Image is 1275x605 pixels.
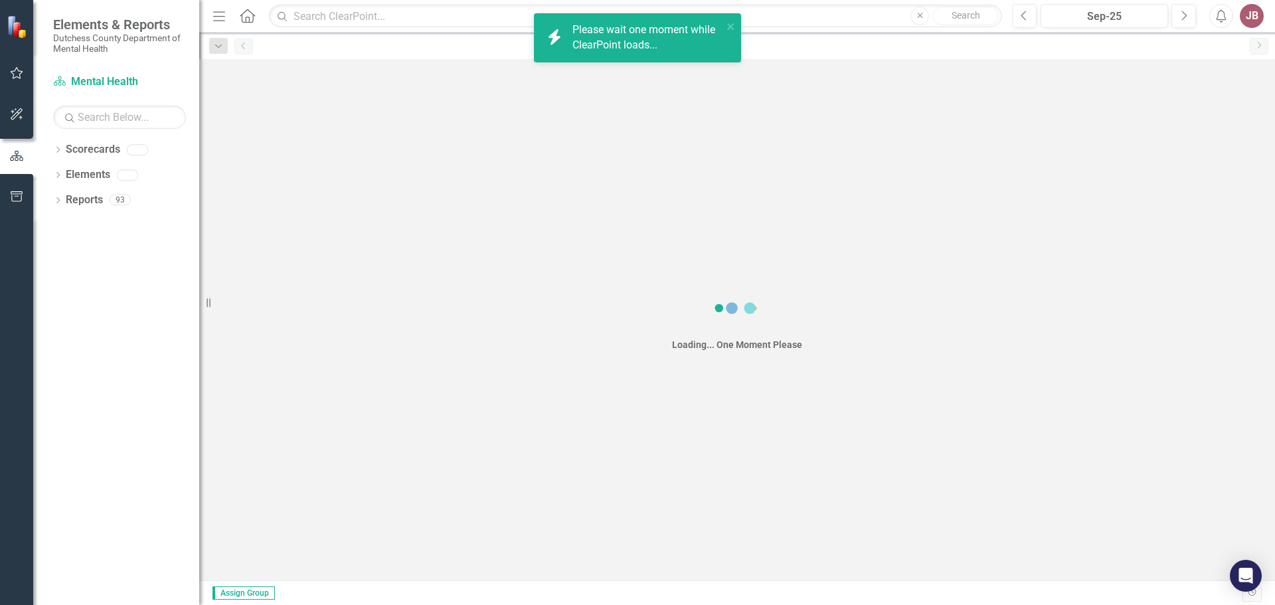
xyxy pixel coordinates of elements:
a: Reports [66,193,103,208]
input: Search ClearPoint... [269,5,1002,28]
button: Search [932,7,999,25]
div: Please wait one moment while ClearPoint loads... [572,23,722,53]
span: Search [952,10,980,21]
a: Elements [66,167,110,183]
button: JB [1240,4,1264,28]
span: Assign Group [212,586,275,600]
div: Open Intercom Messenger [1230,560,1262,592]
img: ClearPoint Strategy [7,15,30,38]
button: Sep-25 [1041,4,1168,28]
input: Search Below... [53,106,186,129]
a: Mental Health [53,74,186,90]
div: Sep-25 [1045,9,1163,25]
a: Scorecards [66,142,120,157]
small: Dutchess County Department of Mental Health [53,33,186,54]
div: 93 [110,195,131,206]
span: Elements & Reports [53,17,186,33]
button: close [726,19,736,34]
div: Loading... One Moment Please [672,338,802,351]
